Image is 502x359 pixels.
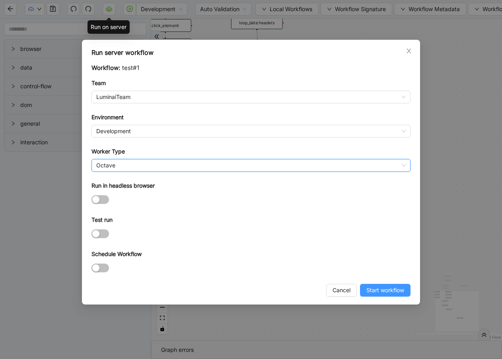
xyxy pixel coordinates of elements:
button: Start workflow [360,284,411,297]
span: test#1 [122,64,139,72]
label: Worker Type [91,147,125,156]
span: Octave [96,159,406,171]
label: Environment [91,113,124,122]
label: Test run [91,215,113,224]
label: Team [91,79,106,87]
button: Schedule Workflow [91,264,109,272]
div: Run server workflow [91,48,411,57]
span: Workflow: [91,64,120,72]
span: close [406,48,412,54]
button: Run in headless browser [91,195,109,204]
span: Development [96,125,406,137]
span: Start workflow [366,286,404,295]
button: Close [405,47,413,55]
button: Test run [91,229,109,238]
span: Cancel [333,286,350,295]
span: LuminaiTeam [96,91,406,103]
label: Schedule Workflow [91,250,142,258]
div: Run on server [88,20,130,34]
label: Run in headless browser [91,181,155,190]
button: Cancel [326,284,357,297]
